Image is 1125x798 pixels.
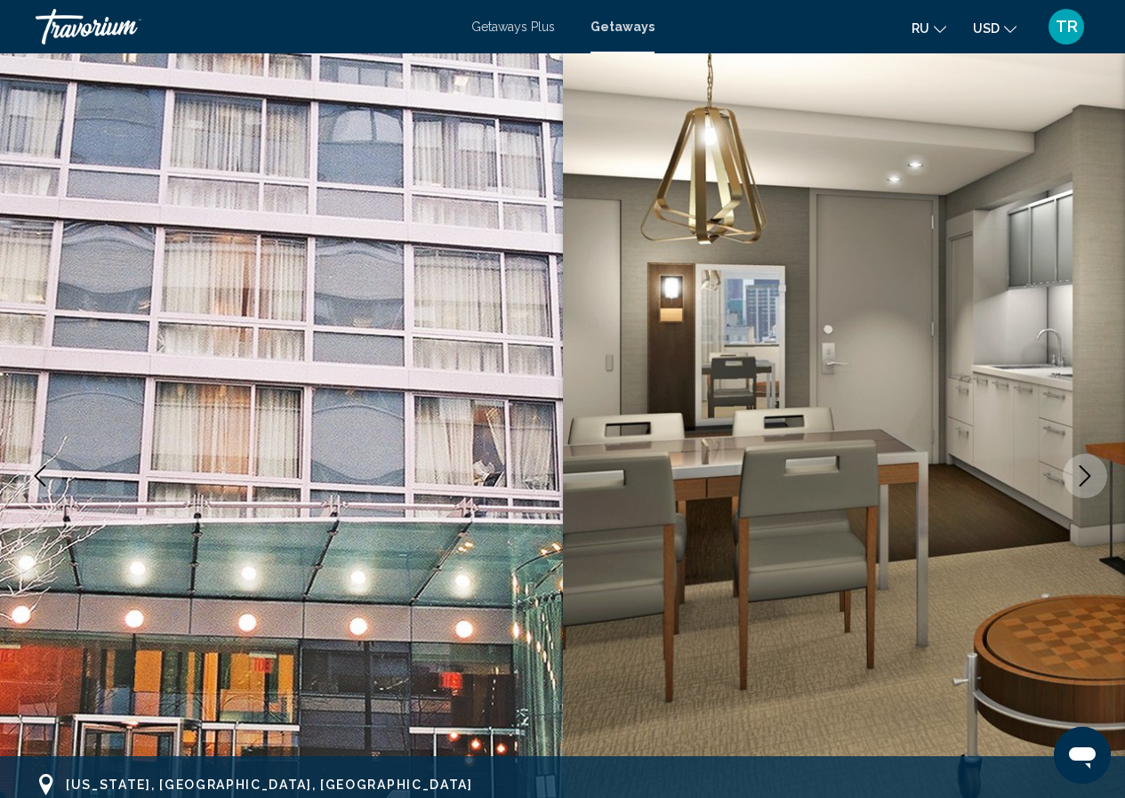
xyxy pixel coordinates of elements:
[471,20,555,34] a: Getaways Plus
[18,454,62,498] button: Previous image
[973,21,1000,36] span: USD
[1043,8,1089,45] button: User Menu
[1063,454,1107,498] button: Next image
[66,778,473,792] span: [US_STATE], [GEOGRAPHIC_DATA], [GEOGRAPHIC_DATA]
[1056,18,1078,36] span: TR
[1054,727,1111,784] iframe: Кнопка запуска окна обмена сообщениями
[912,15,946,41] button: Change language
[912,21,929,36] span: ru
[36,9,454,44] a: Travorium
[973,15,1017,41] button: Change currency
[591,20,655,34] a: Getaways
